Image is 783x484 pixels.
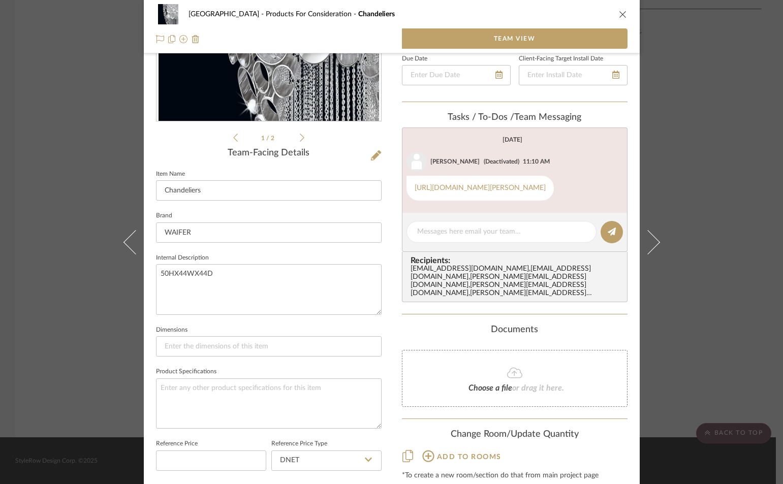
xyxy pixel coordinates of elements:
[402,65,511,85] input: Enter Due Date
[156,172,185,177] label: Item Name
[156,441,198,446] label: Reference Price
[402,325,628,336] div: Documents
[156,213,172,218] label: Brand
[406,151,427,172] img: user_avatar.png
[192,35,200,43] img: Remove from project
[156,255,209,261] label: Internal Description
[523,157,550,166] div: 11:10 AM
[437,454,502,461] span: Add to rooms
[415,184,546,191] a: [URL][DOMAIN_NAME][PERSON_NAME]
[519,56,603,61] label: Client-Facing Target Install Date
[271,135,276,141] span: 2
[484,157,519,166] div: (Deactivated)
[422,448,502,464] button: Add to rooms
[156,222,382,243] input: Enter Brand
[156,180,382,201] input: Enter Item Name
[411,265,623,298] div: [EMAIL_ADDRESS][DOMAIN_NAME] , [EMAIL_ADDRESS][DOMAIN_NAME] , [PERSON_NAME][EMAIL_ADDRESS][DOMAIN...
[156,148,382,159] div: Team-Facing Details
[402,472,628,480] div: *To create a new room/section do that from main project page
[266,11,358,18] span: Products For Consideration
[503,136,522,143] div: [DATE]
[189,11,266,18] span: [GEOGRAPHIC_DATA]
[468,384,512,392] span: Choose a file
[519,65,628,85] input: Enter Install Date
[156,369,216,374] label: Product Specifications
[358,11,395,18] span: Chandeliers
[512,384,564,392] span: or drag it here.
[411,256,623,265] span: Recipients:
[402,112,628,123] div: team Messaging
[156,328,187,333] label: Dimensions
[448,113,514,122] span: Tasks / To-Dos /
[266,135,271,141] span: /
[261,135,266,141] span: 1
[618,10,628,19] button: close
[494,28,536,49] span: Team View
[402,429,628,440] div: Change Room/Update Quantity
[156,4,180,24] img: 69d52db7-9b63-44f3-bf40-49f5bea30105_48x40.jpg
[271,441,327,446] label: Reference Price Type
[156,336,382,357] input: Enter the dimensions of this item
[402,56,427,61] label: Due Date
[430,157,480,166] div: [PERSON_NAME]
